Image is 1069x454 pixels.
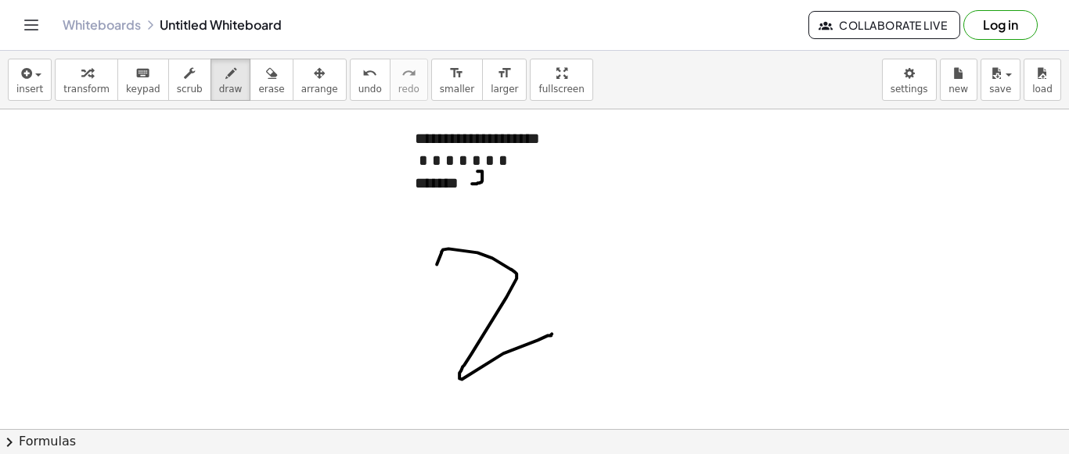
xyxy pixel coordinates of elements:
[350,59,391,101] button: undoundo
[1032,84,1053,95] span: load
[126,84,160,95] span: keypad
[491,84,518,95] span: larger
[1024,59,1061,101] button: load
[63,17,141,33] a: Whiteboards
[55,59,118,101] button: transform
[989,84,1011,95] span: save
[250,59,293,101] button: erase
[431,59,483,101] button: format_sizesmaller
[19,13,44,38] button: Toggle navigation
[358,84,382,95] span: undo
[390,59,428,101] button: redoredo
[362,64,377,83] i: undo
[401,64,416,83] i: redo
[891,84,928,95] span: settings
[8,59,52,101] button: insert
[258,84,284,95] span: erase
[940,59,977,101] button: new
[497,64,512,83] i: format_size
[211,59,251,101] button: draw
[449,64,464,83] i: format_size
[398,84,419,95] span: redo
[822,18,947,32] span: Collaborate Live
[963,10,1038,40] button: Log in
[177,84,203,95] span: scrub
[981,59,1020,101] button: save
[948,84,968,95] span: new
[301,84,338,95] span: arrange
[882,59,937,101] button: settings
[293,59,347,101] button: arrange
[117,59,169,101] button: keyboardkeypad
[538,84,584,95] span: fullscreen
[530,59,592,101] button: fullscreen
[482,59,527,101] button: format_sizelarger
[808,11,960,39] button: Collaborate Live
[135,64,150,83] i: keyboard
[440,84,474,95] span: smaller
[219,84,243,95] span: draw
[168,59,211,101] button: scrub
[16,84,43,95] span: insert
[63,84,110,95] span: transform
